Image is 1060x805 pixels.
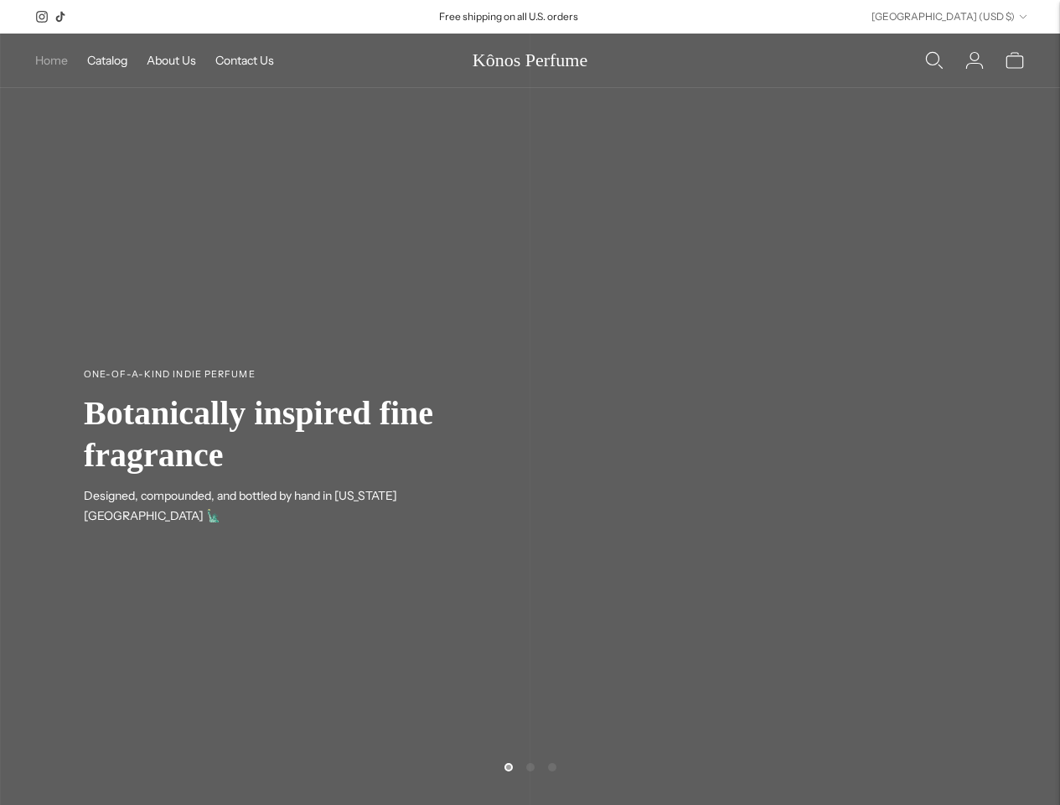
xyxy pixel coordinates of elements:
button: Move carousel to slide 3 [548,763,556,771]
button: [GEOGRAPHIC_DATA] (USD $) [871,5,1026,29]
a: Kônos Perfume [473,42,587,79]
button: Move carousel to slide 1 [504,763,513,771]
button: Move carousel to slide 2 [526,763,535,771]
span: Kônos Perfume [473,50,587,70]
h2: One-of-a-kind indie perfume [84,366,503,383]
a: Catalog [87,42,127,79]
a: Open quick search [923,42,946,79]
h2: Botanically inspired fine fragrance [84,392,503,476]
p: Designed, compounded, and bottled by hand in [US_STATE][GEOGRAPHIC_DATA] 🗽 [84,486,486,527]
a: About Us [147,42,196,79]
a: Home [35,42,68,79]
a: Login [963,42,986,79]
a: Contact Us [215,42,274,79]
